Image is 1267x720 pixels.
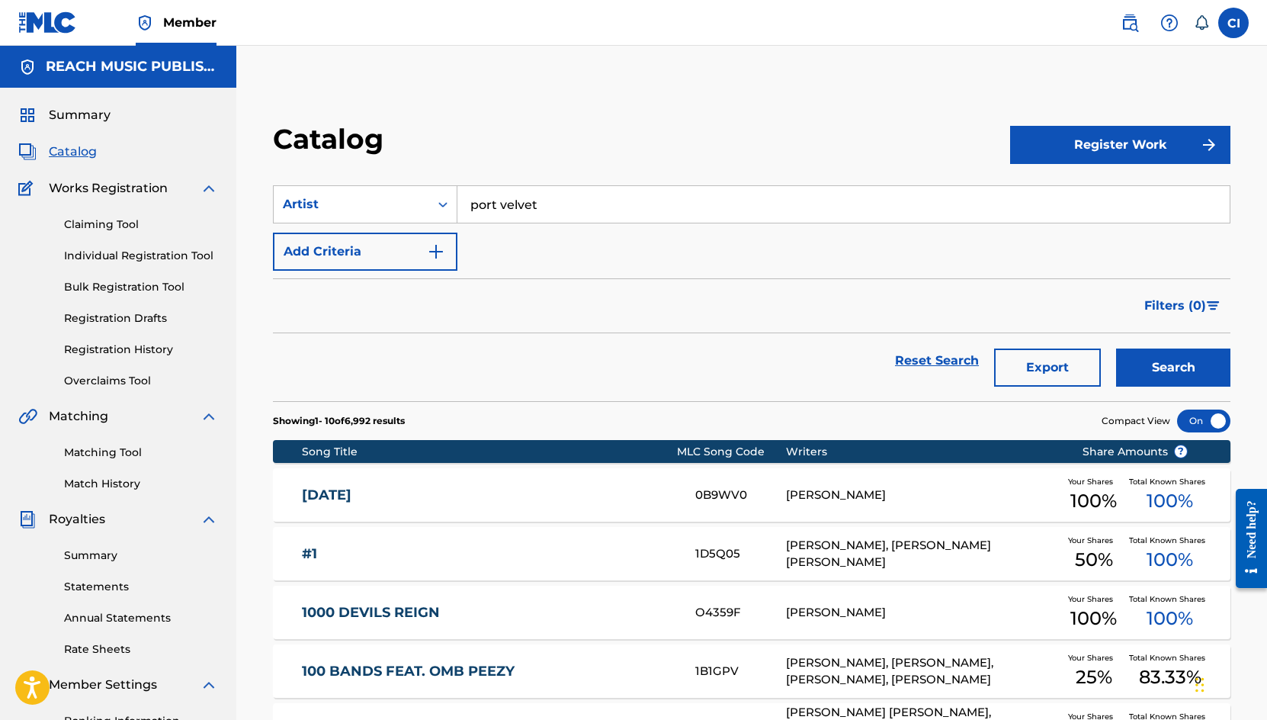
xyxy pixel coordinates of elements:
[1207,301,1220,310] img: filter
[49,676,157,694] span: Member Settings
[1135,287,1230,325] button: Filters (0)
[302,444,677,460] div: Song Title
[786,654,1059,689] div: [PERSON_NAME], [PERSON_NAME], [PERSON_NAME], [PERSON_NAME]
[64,579,218,595] a: Statements
[1115,8,1145,38] a: Public Search
[64,279,218,295] a: Bulk Registration Tool
[994,349,1101,387] button: Export
[49,407,108,426] span: Matching
[695,545,786,563] div: 1D5Q05
[18,143,37,161] img: Catalog
[18,510,37,529] img: Royalties
[1121,14,1139,32] img: search
[1147,487,1193,515] span: 100 %
[49,179,168,198] span: Works Registration
[200,676,218,694] img: expand
[1068,652,1119,664] span: Your Shares
[302,487,675,504] a: [DATE]
[64,373,218,389] a: Overclaims Tool
[18,106,37,124] img: Summary
[273,414,405,428] p: Showing 1 - 10 of 6,992 results
[677,444,786,460] div: MLC Song Code
[18,179,38,198] img: Works Registration
[1147,605,1193,632] span: 100 %
[1083,444,1188,460] span: Share Amounts
[427,243,445,261] img: 9d2ae6d4665cec9f34b9.svg
[786,444,1059,460] div: Writers
[200,407,218,426] img: expand
[64,445,218,461] a: Matching Tool
[18,676,37,694] img: Member Settings
[18,407,37,426] img: Matching
[1129,593,1211,605] span: Total Known Shares
[887,344,986,378] a: Reset Search
[1129,535,1211,546] span: Total Known Shares
[18,11,77,34] img: MLC Logo
[1200,136,1218,154] img: f7272a7cc735f4ea7f67.svg
[64,310,218,326] a: Registration Drafts
[64,342,218,358] a: Registration History
[302,604,675,622] a: 1000 DEVILS REIGN
[200,510,218,529] img: expand
[283,195,420,214] div: Artist
[1154,8,1185,38] div: Help
[786,487,1059,504] div: [PERSON_NAME]
[273,233,457,271] button: Add Criteria
[49,510,105,529] span: Royalties
[163,14,217,31] span: Member
[302,663,675,680] a: 100 BANDS FEAT. OMB PEEZY
[64,641,218,657] a: Rate Sheets
[64,217,218,233] a: Claiming Tool
[64,248,218,264] a: Individual Registration Tool
[1076,664,1112,691] span: 25 %
[200,179,218,198] img: expand
[1075,546,1113,574] span: 50 %
[1068,593,1119,605] span: Your Shares
[1191,647,1267,720] iframe: Chat Widget
[1129,476,1211,487] span: Total Known Shares
[695,604,786,622] div: O4359F
[64,610,218,626] a: Annual Statements
[1144,297,1206,315] span: Filters ( 0 )
[1068,535,1119,546] span: Your Shares
[273,185,1230,401] form: Search Form
[1129,652,1211,664] span: Total Known Shares
[1194,15,1209,31] div: Notifications
[1147,546,1193,574] span: 100 %
[1070,487,1117,515] span: 100 %
[302,545,675,563] a: #1
[1160,14,1179,32] img: help
[1224,477,1267,600] iframe: Resource Center
[1070,605,1117,632] span: 100 %
[18,58,37,76] img: Accounts
[18,143,97,161] a: CatalogCatalog
[1195,662,1204,708] div: Drag
[1010,126,1230,164] button: Register Work
[1175,445,1187,458] span: ?
[1139,664,1201,691] span: 83.33 %
[49,106,111,124] span: Summary
[1102,414,1170,428] span: Compact View
[1218,8,1249,38] div: User Menu
[695,663,786,680] div: 1B1GPV
[273,122,391,156] h2: Catalog
[695,487,786,504] div: 0B9WV0
[49,143,97,161] span: Catalog
[136,14,154,32] img: Top Rightsholder
[786,537,1059,571] div: [PERSON_NAME], [PERSON_NAME] [PERSON_NAME]
[64,476,218,492] a: Match History
[64,548,218,564] a: Summary
[46,58,218,76] h5: REACH MUSIC PUBLISHING
[1116,349,1230,387] button: Search
[1068,476,1119,487] span: Your Shares
[786,604,1059,622] div: [PERSON_NAME]
[18,106,111,124] a: SummarySummary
